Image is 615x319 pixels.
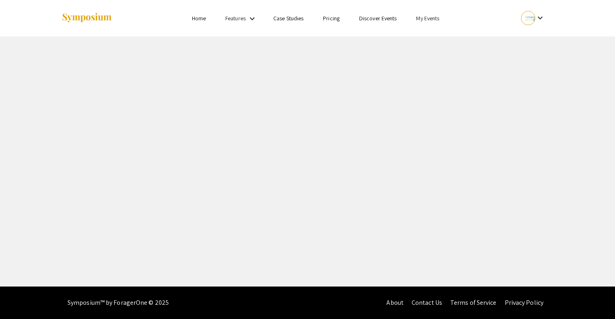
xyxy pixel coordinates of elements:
button: Expand account dropdown [512,9,554,27]
a: Privacy Policy [505,298,543,307]
a: Discover Events [359,15,397,22]
a: Features [225,15,246,22]
mat-icon: Expand Features list [247,14,257,24]
img: Symposium by ForagerOne [61,13,112,24]
div: Symposium™ by ForagerOne © 2025 [68,287,169,319]
a: About [386,298,403,307]
a: Pricing [323,15,340,22]
a: Terms of Service [450,298,497,307]
a: My Events [416,15,439,22]
mat-icon: Expand account dropdown [535,13,545,23]
a: Contact Us [412,298,442,307]
iframe: Chat [6,282,35,313]
a: Case Studies [273,15,303,22]
a: Home [192,15,206,22]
